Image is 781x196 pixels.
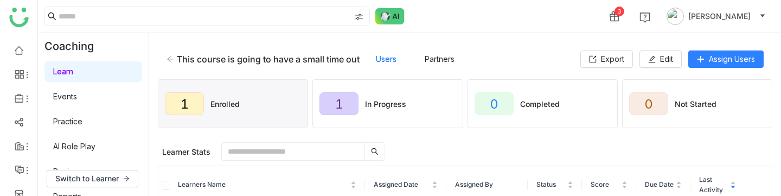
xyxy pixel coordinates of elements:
[55,173,119,185] span: Switch to Learner
[165,92,204,115] div: 1
[355,12,363,21] img: search-type.svg
[178,180,348,190] span: Learners Name
[53,167,80,176] a: Review
[520,99,560,109] div: Completed
[319,92,359,115] div: 1
[629,92,668,115] div: 0
[177,54,360,65] div: This course is going to have a small time out
[580,50,633,68] button: Export
[9,8,29,27] img: logo
[53,142,95,151] a: AI Role Play
[374,180,430,190] span: Assigned Date
[53,117,82,126] a: Practice
[210,99,240,109] div: Enrolled
[53,67,73,76] a: Learn
[639,50,682,68] button: Edit
[536,180,565,190] span: Status
[645,180,674,190] span: Due Date
[591,180,619,190] span: Score
[699,175,728,195] span: Last Activity
[38,33,110,59] div: Coaching
[425,54,454,64] a: Partners
[709,53,755,65] span: Assign Users
[664,8,768,25] button: [PERSON_NAME]
[365,99,406,109] div: In Progress
[162,147,210,156] div: Learner Stats
[614,7,624,16] div: 3
[53,92,77,101] a: Events
[660,53,673,65] span: Edit
[667,8,684,25] img: avatar
[688,10,751,22] span: [PERSON_NAME]
[47,170,138,187] button: Switch to Learner
[639,12,650,23] img: help.svg
[675,99,716,109] div: Not Started
[601,53,624,65] span: Export
[688,50,764,68] button: Assign Users
[475,92,514,115] div: 0
[376,54,396,64] a: Users
[375,8,405,24] img: ask-buddy-normal.svg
